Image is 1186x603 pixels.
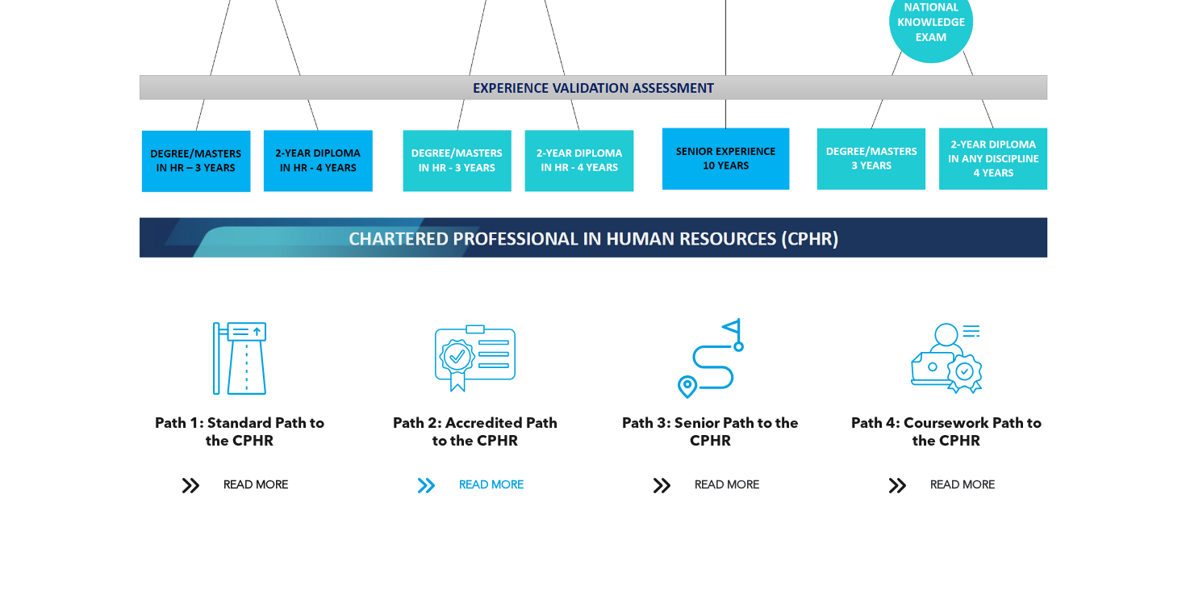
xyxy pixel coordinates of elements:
[155,417,324,449] span: Path 1: Standard Path to the CPHR
[851,417,1042,449] span: Path 4: Coursework Path to the CPHR
[406,471,545,500] a: READ MORE
[393,417,558,449] span: Path 2: Accredited Path to the CPHR
[622,417,799,449] span: Path 3: Senior Path to the CPHR
[453,471,529,500] span: READ MORE
[877,471,1016,500] a: READ MORE
[170,471,309,500] a: READ MORE
[641,471,780,500] a: READ MORE
[925,471,1000,500] span: READ MORE
[689,471,765,500] span: READ MORE
[218,471,294,500] span: READ MORE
